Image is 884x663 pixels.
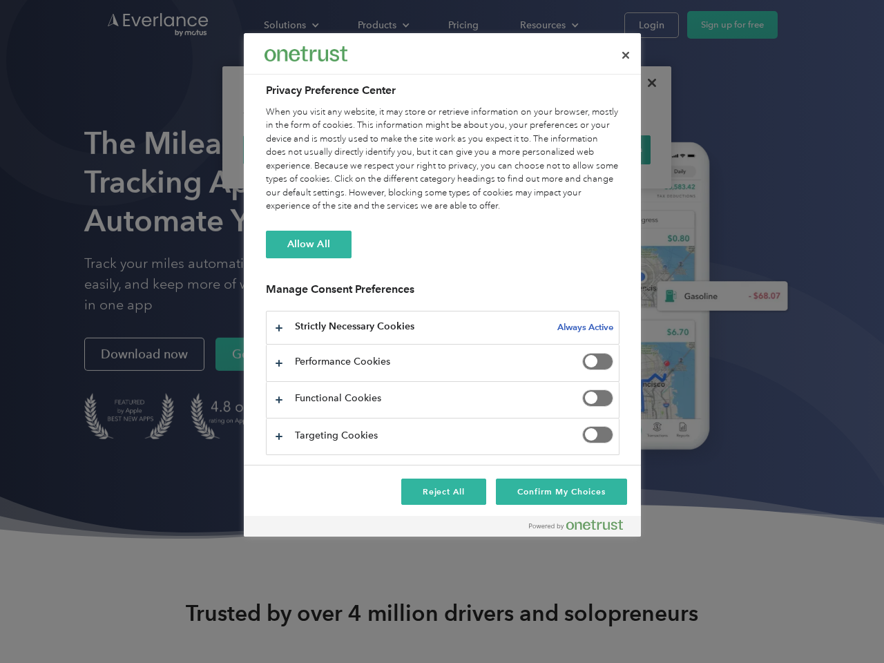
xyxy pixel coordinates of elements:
[265,40,347,68] div: Everlance
[529,519,623,530] img: Powered by OneTrust Opens in a new Tab
[266,106,619,213] div: When you visit any website, it may store or retrieve information on your browser, mostly in the f...
[529,519,634,537] a: Powered by OneTrust Opens in a new Tab
[244,33,641,537] div: Privacy Preference Center
[266,231,352,258] button: Allow All
[496,479,626,505] button: Confirm My Choices
[266,82,619,99] h2: Privacy Preference Center
[265,46,347,61] img: Everlance
[244,33,641,537] div: Preference center
[266,282,619,304] h3: Manage Consent Preferences
[401,479,487,505] button: Reject All
[611,40,641,70] button: Close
